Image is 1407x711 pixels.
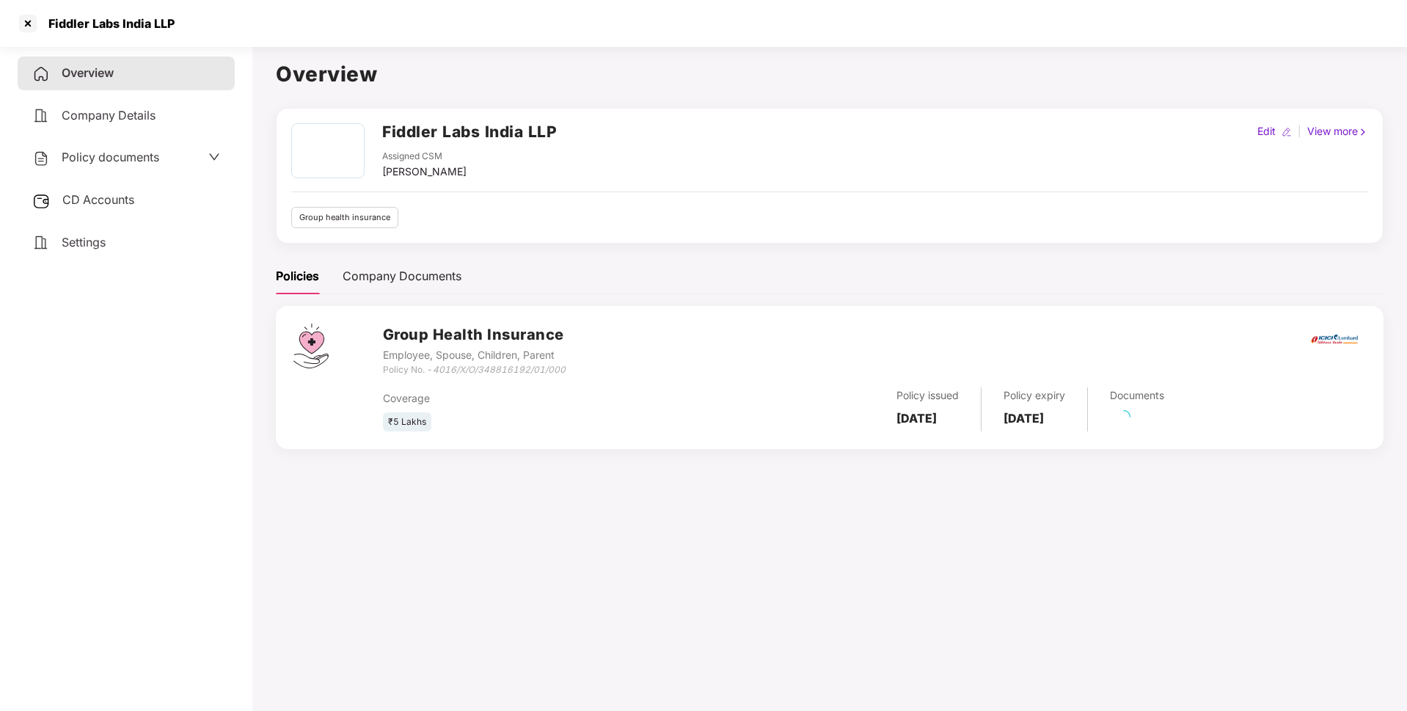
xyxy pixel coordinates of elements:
[1254,123,1279,139] div: Edit
[291,207,398,228] div: Group health insurance
[62,235,106,249] span: Settings
[896,387,959,404] div: Policy issued
[293,324,329,368] img: svg+xml;base64,PHN2ZyB4bWxucz0iaHR0cDovL3d3dy53My5vcmcvMjAwMC9zdmciIHdpZHRoPSI0Ny43MTQiIGhlaWdodD...
[896,411,937,426] b: [DATE]
[382,150,467,164] div: Assigned CSM
[276,267,319,285] div: Policies
[1114,407,1133,426] span: loading
[383,412,431,432] div: ₹5 Lakhs
[32,150,50,167] img: svg+xml;base64,PHN2ZyB4bWxucz0iaHR0cDovL3d3dy53My5vcmcvMjAwMC9zdmciIHdpZHRoPSIyNCIgaGVpZ2h0PSIyNC...
[383,347,566,363] div: Employee, Spouse, Children, Parent
[1282,127,1292,137] img: editIcon
[62,192,134,207] span: CD Accounts
[383,390,711,406] div: Coverage
[32,65,50,83] img: svg+xml;base64,PHN2ZyB4bWxucz0iaHR0cDovL3d3dy53My5vcmcvMjAwMC9zdmciIHdpZHRoPSIyNCIgaGVpZ2h0PSIyNC...
[1004,411,1044,426] b: [DATE]
[1110,387,1164,404] div: Documents
[62,150,159,164] span: Policy documents
[1004,387,1065,404] div: Policy expiry
[383,363,566,377] div: Policy No. -
[1308,330,1361,349] img: icici.png
[208,151,220,163] span: down
[1295,123,1304,139] div: |
[1358,127,1368,137] img: rightIcon
[433,364,566,375] i: 4016/X/O/348816192/01/000
[62,65,114,80] span: Overview
[32,234,50,252] img: svg+xml;base64,PHN2ZyB4bWxucz0iaHR0cDovL3d3dy53My5vcmcvMjAwMC9zdmciIHdpZHRoPSIyNCIgaGVpZ2h0PSIyNC...
[382,120,557,144] h2: Fiddler Labs India LLP
[40,16,175,31] div: Fiddler Labs India LLP
[32,192,51,210] img: svg+xml;base64,PHN2ZyB3aWR0aD0iMjUiIGhlaWdodD0iMjQiIHZpZXdCb3g9IjAgMCAyNSAyNCIgZmlsbD0ibm9uZSIgeG...
[276,58,1384,90] h1: Overview
[1304,123,1371,139] div: View more
[382,164,467,180] div: [PERSON_NAME]
[383,324,566,346] h3: Group Health Insurance
[343,267,461,285] div: Company Documents
[62,108,156,123] span: Company Details
[32,107,50,125] img: svg+xml;base64,PHN2ZyB4bWxucz0iaHR0cDovL3d3dy53My5vcmcvMjAwMC9zdmciIHdpZHRoPSIyNCIgaGVpZ2h0PSIyNC...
